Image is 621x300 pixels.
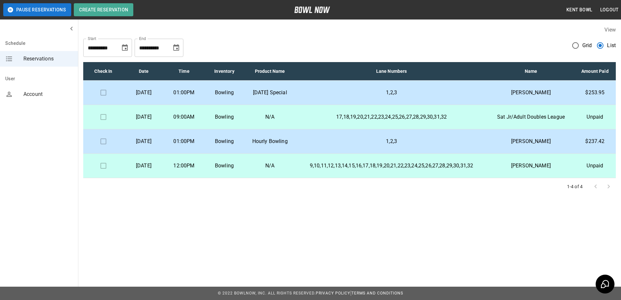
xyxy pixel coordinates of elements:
button: Choose date, selected date is Sep 25, 2025 [170,41,183,54]
th: Date [124,62,164,81]
button: Kent Bowl [564,4,595,16]
th: Lane Numbers [295,62,488,81]
p: 1,2,3 [300,89,482,97]
p: Unpaid [579,162,611,170]
p: [DATE] [129,89,159,97]
p: 1,2,3 [300,137,482,145]
button: Logout [598,4,621,16]
p: [PERSON_NAME] [493,162,569,170]
p: [DATE] [129,113,159,121]
span: Grid [582,42,592,49]
th: Name [488,62,574,81]
p: $253.95 [579,89,611,97]
p: Hourly Bowling [250,137,290,145]
th: Check In [83,62,124,81]
p: Unpaid [579,113,611,121]
th: Amount Paid [574,62,616,81]
p: $237.42 [579,137,611,145]
p: N/A [250,162,290,170]
p: 01:00PM [169,89,199,97]
p: Bowling [209,137,239,145]
p: 01:00PM [169,137,199,145]
span: © 2022 BowlNow, Inc. All Rights Reserved. [218,291,316,295]
button: Choose date, selected date is Aug 25, 2025 [118,41,131,54]
p: [PERSON_NAME] [493,89,569,97]
span: List [607,42,616,49]
p: 17,18,19,20,21,22,23,24,25,26,27,28,29,30,31,32 [300,113,482,121]
p: [DATE] [129,137,159,145]
p: 1-4 of 4 [567,183,583,190]
p: 9,10,11,12,13,14,15,16,17,18,19,20,21,22,23,24,25,26,27,28,29,30,31,32 [300,162,482,170]
th: Inventory [204,62,244,81]
p: Bowling [209,113,239,121]
p: Bowling [209,89,239,97]
button: Create Reservation [74,3,133,16]
a: Terms and Conditions [351,291,403,295]
p: 09:00AM [169,113,199,121]
p: N/A [250,113,290,121]
span: Account [23,90,73,98]
p: 12:00PM [169,162,199,170]
th: Time [164,62,204,81]
p: [DATE] Special [250,89,290,97]
a: Privacy Policy [316,291,350,295]
p: [PERSON_NAME] [493,137,569,145]
p: Sat Jr/Adult Doubles League [493,113,569,121]
th: Product Name [244,62,295,81]
img: logo [294,7,330,13]
p: Bowling [209,162,239,170]
p: [DATE] [129,162,159,170]
button: Pause Reservations [3,3,71,16]
label: View [604,27,616,33]
span: Reservations [23,55,73,63]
